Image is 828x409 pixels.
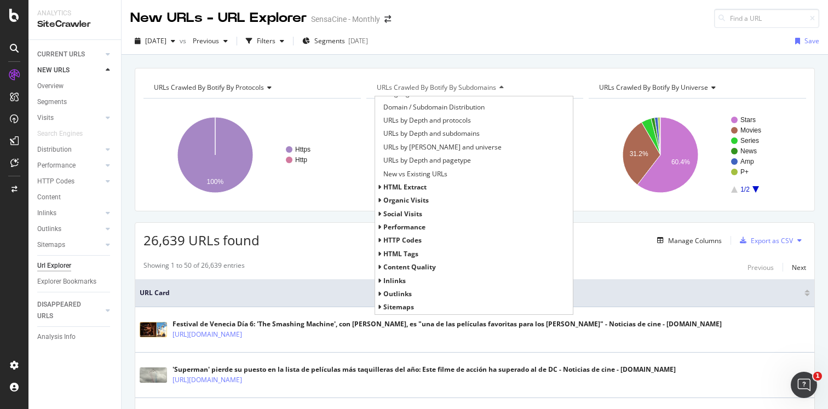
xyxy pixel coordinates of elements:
[37,208,56,219] div: Inlinks
[37,80,113,92] a: Overview
[597,79,796,96] h4: URLs Crawled By Botify By universe
[295,146,311,153] text: Https
[383,249,418,258] span: HTML Tags
[37,331,76,343] div: Analysis Info
[37,65,70,76] div: NEW URLS
[298,32,372,50] button: Segments[DATE]
[37,276,96,287] div: Explorer Bookmarks
[180,36,188,45] span: vs
[314,36,345,45] span: Segments
[599,83,708,92] span: URLs Crawled By Botify By universe
[173,319,722,329] div: Festival de Venecia Día 6: 'The Smashing Machine', con [PERSON_NAME], es "una de las películas fa...
[37,260,71,272] div: Url Explorer
[383,235,422,245] span: HTTP Codes
[383,302,414,312] span: Sitemaps
[383,289,412,298] span: Outlinks
[748,263,774,272] div: Previous
[714,9,819,28] input: Find a URL
[37,18,112,31] div: SiteCrawler
[792,261,806,274] button: Next
[740,158,754,165] text: Amp
[740,168,749,176] text: P+
[791,372,817,398] iframe: Intercom live chat
[37,144,102,155] a: Distribution
[348,36,368,45] div: [DATE]
[37,65,102,76] a: NEW URLS
[792,263,806,272] div: Next
[37,208,102,219] a: Inlinks
[653,234,722,247] button: Manage Columns
[383,128,480,139] span: URLs by Depth and subdomains
[383,169,447,180] span: New vs Existing URLs
[383,142,502,153] span: URLs by Depth and universe
[37,239,102,251] a: Sitemaps
[37,128,83,140] div: Search Engines
[37,239,65,251] div: Sitemaps
[751,236,793,245] div: Export as CSV
[37,49,102,60] a: CURRENT URLS
[37,112,54,124] div: Visits
[37,176,102,187] a: HTTP Codes
[173,375,242,385] a: [URL][DOMAIN_NAME]
[37,112,102,124] a: Visits
[668,236,722,245] div: Manage Columns
[143,231,260,249] span: 26,639 URLs found
[37,144,72,155] div: Distribution
[37,96,67,108] div: Segments
[143,107,361,203] svg: A chart.
[37,299,93,322] div: DISAPPEARED URLS
[143,261,245,274] div: Showing 1 to 50 of 26,639 entries
[383,102,485,113] span: Domain / Subdomain Distribution
[383,115,471,126] span: URLs by Depth and protocols
[740,137,759,145] text: Series
[383,276,406,285] span: Inlinks
[207,178,224,186] text: 100%
[377,83,496,92] span: URLs Crawled By Botify By subdomains
[383,182,427,192] span: HTML Extract
[173,329,242,340] a: [URL][DOMAIN_NAME]
[791,32,819,50] button: Save
[37,80,64,92] div: Overview
[257,36,275,45] div: Filters
[37,176,74,187] div: HTTP Codes
[748,261,774,274] button: Previous
[740,147,757,155] text: News
[383,195,429,205] span: organic Visits
[37,9,112,18] div: Analytics
[383,155,471,166] span: URLs by Depth and pagetype
[375,79,574,96] h4: URLs Crawled By Botify By subdomains
[37,96,113,108] a: Segments
[740,116,756,124] text: Stars
[740,126,761,134] text: Movies
[188,32,232,50] button: Previous
[37,49,85,60] div: CURRENT URLS
[383,262,436,272] span: Content Quality
[37,276,113,287] a: Explorer Bookmarks
[188,36,219,45] span: Previous
[37,223,102,235] a: Outlinks
[140,367,167,383] img: main image
[37,192,113,203] a: Content
[813,372,822,381] span: 1
[37,192,61,203] div: Content
[130,9,307,27] div: New URLs - URL Explorer
[366,107,584,203] svg: A chart.
[37,299,102,322] a: DISAPPEARED URLS
[173,365,676,375] div: 'Superman' pierde su puesto en la lista de películas más taquilleras del año: Este filme de acció...
[804,36,819,45] div: Save
[37,223,61,235] div: Outlinks
[242,32,289,50] button: Filters
[37,128,94,140] a: Search Engines
[130,32,180,50] button: [DATE]
[295,156,307,164] text: Http
[152,79,351,96] h4: URLs Crawled By Botify By protocols
[37,260,113,272] a: Url Explorer
[589,107,806,203] svg: A chart.
[154,83,264,92] span: URLs Crawled By Botify By protocols
[311,14,380,25] div: SensaCine - Monthly
[740,186,750,193] text: 1/2
[735,232,793,249] button: Export as CSV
